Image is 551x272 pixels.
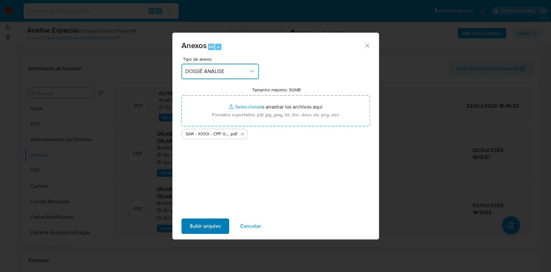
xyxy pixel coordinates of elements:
span: Subir arquivo [190,219,221,233]
ul: Archivos seleccionados [181,126,370,139]
span: SAR - XXXX - CPF 08759273780 - [PERSON_NAME] [PERSON_NAME] (1) [186,131,230,137]
button: Cerrar [364,42,370,48]
span: Anexos [181,40,207,51]
button: Eliminar SAR - XXXX - CPF 08759273780 - EDUARDO DE OLIVEIRA CRISOSTOMO (1).pdf [239,130,246,138]
span: DOSSIÊ ANÁLISE [185,68,249,75]
button: Cancelar [232,218,270,234]
button: Subir arquivo [181,218,229,234]
span: Alt [209,44,214,50]
span: .pdf [230,131,237,137]
span: Tipo de anexo [183,57,260,61]
span: Cancelar [240,219,261,233]
span: a [217,44,219,50]
button: DOSSIÊ ANÁLISE [181,64,259,79]
label: Tamanho máximo: 50MB [252,87,301,93]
